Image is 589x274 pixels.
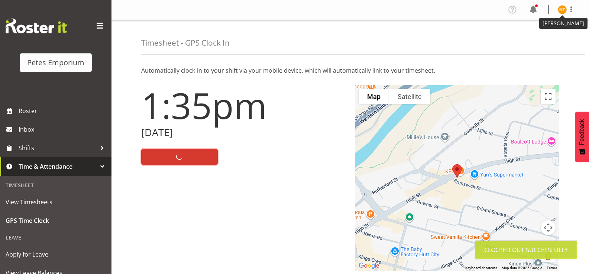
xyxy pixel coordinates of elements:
span: Apply for Leave [6,249,106,260]
a: GPS Time Clock [2,211,110,230]
img: Rosterit website logo [6,19,67,33]
a: View Timesheets [2,193,110,211]
a: Apply for Leave [2,245,110,264]
button: Show street map [359,89,389,104]
div: Petes Emporium [27,57,84,68]
p: Automatically clock-in to your shift via your mobile device, which will automatically link to you... [141,66,559,75]
button: Toggle fullscreen view [541,89,556,104]
span: Shifts [19,142,97,153]
img: nicole-thomson8388.jpg [558,5,567,14]
span: Inbox [19,124,108,135]
a: Open this area in Google Maps (opens a new window) [357,261,381,271]
div: Timesheet [2,178,110,193]
h1: 1:35pm [141,85,346,125]
button: Show satellite imagery [389,89,430,104]
span: Time & Attendance [19,161,97,172]
button: Keyboard shortcuts [465,265,497,271]
span: Roster [19,105,108,116]
h4: Timesheet - GPS Clock In [141,39,230,47]
img: Google [357,261,381,271]
button: Map camera controls [541,220,556,235]
button: Feedback - Show survey [575,112,589,162]
div: Clocked out Successfully [484,245,568,254]
a: Terms (opens in new tab) [547,266,557,270]
span: Feedback [579,119,585,145]
span: GPS Time Clock [6,215,106,226]
span: Map data ©2025 Google [502,266,542,270]
span: View Timesheets [6,197,106,208]
div: Leave [2,230,110,245]
h2: [DATE] [141,127,346,138]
